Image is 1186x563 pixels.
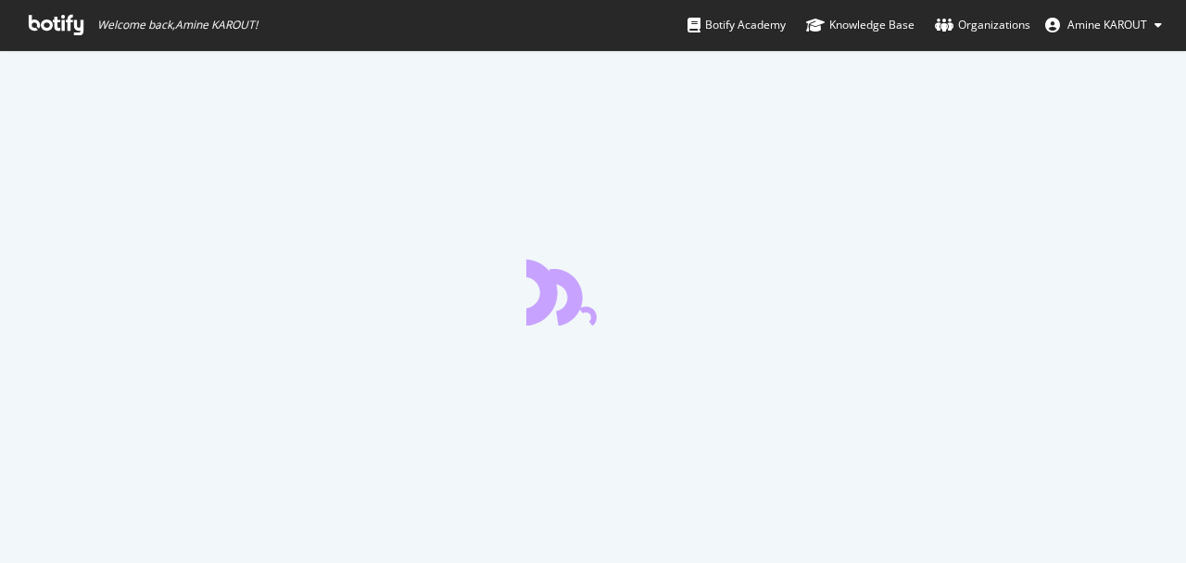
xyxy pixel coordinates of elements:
[935,16,1030,34] div: Organizations
[688,16,786,34] div: Botify Academy
[806,16,915,34] div: Knowledge Base
[1067,17,1147,32] span: Amine KAROUT
[97,18,258,32] span: Welcome back, Amine KAROUT !
[1030,10,1177,40] button: Amine KAROUT
[526,259,660,326] div: animation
